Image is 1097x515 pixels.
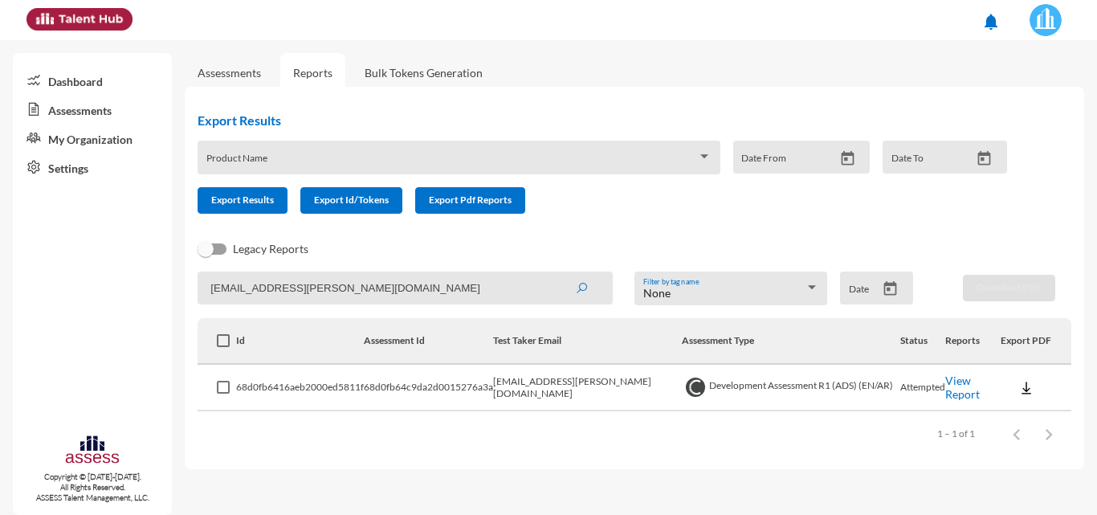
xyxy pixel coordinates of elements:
[13,95,172,124] a: Assessments
[970,150,998,167] button: Open calendar
[900,318,945,365] th: Status
[198,66,261,80] a: Assessments
[493,365,681,411] td: [EMAIL_ADDRESS][PERSON_NAME][DOMAIN_NAME]
[364,365,493,411] td: 68d0fb64c9da2d0015276a3a
[300,187,402,214] button: Export Id/Tokens
[834,150,862,167] button: Open calendar
[198,187,288,214] button: Export Results
[198,272,613,305] input: Search by name, token, assessment type, etc.
[13,66,172,95] a: Dashboard
[198,411,1071,456] mat-paginator: Select page
[493,318,681,365] th: Test Taker Email
[682,365,900,411] td: Development Assessment R1 (ADS) (EN/AR)
[945,374,980,401] a: View Report
[876,280,904,297] button: Open calendar
[13,124,172,153] a: My Organization
[945,318,1001,365] th: Reports
[1001,318,1071,365] th: Export PDF
[280,53,345,92] a: Reports
[981,12,1001,31] mat-icon: notifications
[1001,418,1033,450] button: Previous page
[682,318,900,365] th: Assessment Type
[900,365,945,411] td: Attempted
[429,194,512,206] span: Export Pdf Reports
[314,194,389,206] span: Export Id/Tokens
[352,53,495,92] a: Bulk Tokens Generation
[13,153,172,182] a: Settings
[233,239,308,259] span: Legacy Reports
[415,187,525,214] button: Export Pdf Reports
[236,318,364,365] th: Id
[13,472,172,503] p: Copyright © [DATE]-[DATE]. All Rights Reserved. ASSESS Talent Management, LLC.
[977,281,1042,293] span: Download PDF
[364,318,493,365] th: Assessment Id
[236,365,364,411] td: 68d0fb6416aeb2000ed5811f
[643,286,671,300] span: None
[64,434,120,468] img: assesscompany-logo.png
[211,194,274,206] span: Export Results
[198,112,1020,128] h2: Export Results
[1033,418,1065,450] button: Next page
[963,275,1055,301] button: Download PDF
[937,427,975,439] div: 1 – 1 of 1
